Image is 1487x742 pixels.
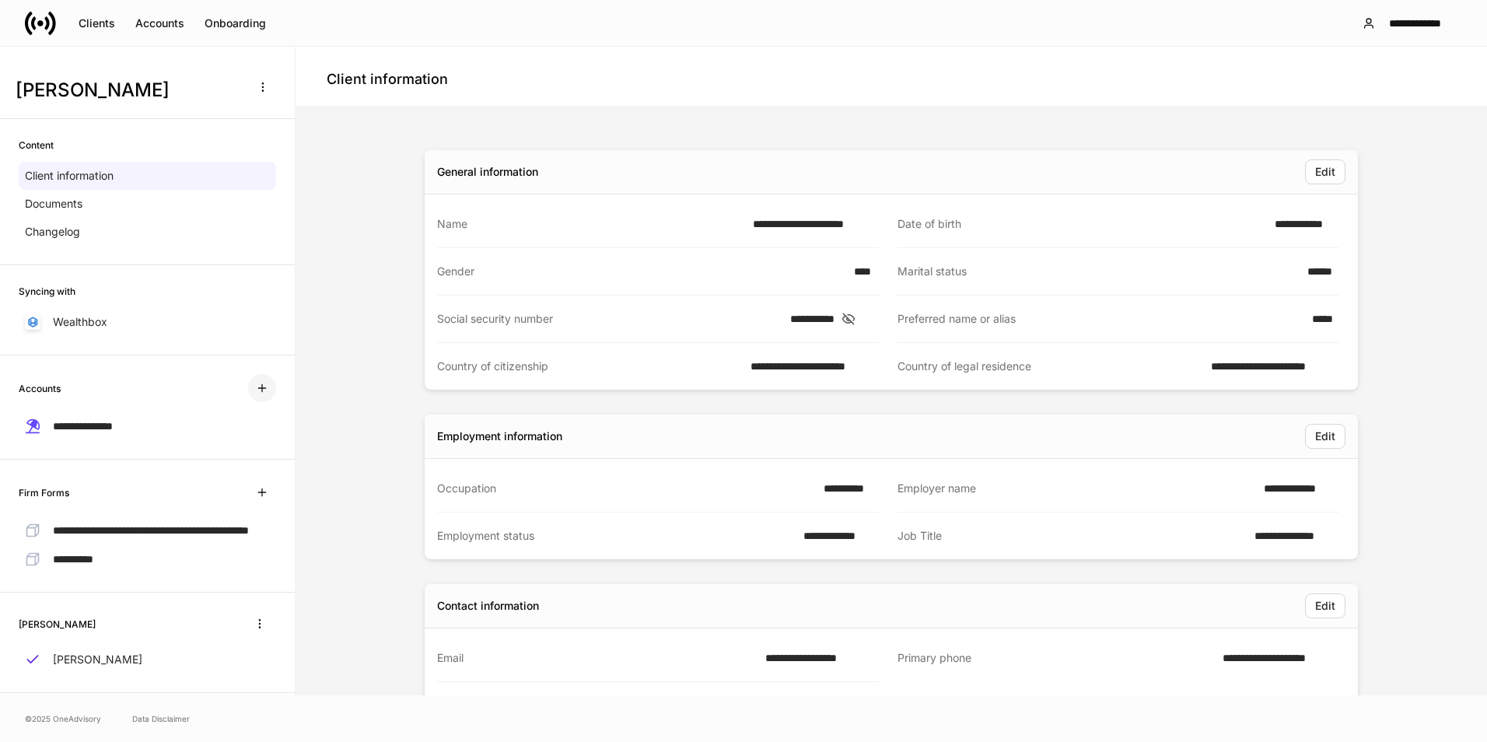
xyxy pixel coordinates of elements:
p: Client information [25,168,114,184]
a: Client information [19,162,276,190]
h6: Accounts [19,381,61,396]
p: [PERSON_NAME] [53,652,142,667]
h3: [PERSON_NAME] [16,78,240,103]
a: Changelog [19,218,276,246]
p: Wealthbox [53,314,107,330]
div: Name [437,216,743,232]
a: Data Disclaimer [132,712,190,725]
a: Wealthbox [19,308,276,336]
div: General information [437,164,538,180]
div: Job Title [897,528,1245,544]
h6: Firm Forms [19,485,69,500]
h4: Client information [327,70,448,89]
div: Country of legal residence [897,359,1202,374]
h6: [PERSON_NAME] [19,617,96,632]
div: Contact information [437,598,539,614]
div: Email [437,650,756,666]
div: Marital status [897,264,1298,279]
div: Country of citizenship [437,359,741,374]
h6: Syncing with [19,284,75,299]
div: Primary phone [897,650,1213,667]
div: Edit [1315,166,1335,177]
div: Edit [1315,431,1335,442]
span: © 2025 OneAdvisory [25,712,101,725]
div: Date of birth [897,216,1265,232]
div: Gender [437,264,845,279]
div: Employer name [897,481,1254,496]
button: Accounts [125,11,194,36]
div: Occupation [437,481,814,496]
div: Preferred name or alias [897,311,1303,327]
h6: Content [19,138,54,152]
div: Edit [1315,600,1335,611]
button: Edit [1305,159,1345,184]
p: Documents [25,196,82,212]
div: Clients [79,18,115,29]
button: Edit [1305,424,1345,449]
div: Employment information [437,429,562,444]
p: Changelog [25,224,80,240]
a: [PERSON_NAME] [19,646,276,674]
button: Clients [68,11,125,36]
div: Accounts [135,18,184,29]
div: Employment status [437,528,794,544]
div: Social security number [437,311,781,327]
button: Onboarding [194,11,276,36]
a: Documents [19,190,276,218]
button: Edit [1305,593,1345,618]
div: Onboarding [205,18,266,29]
